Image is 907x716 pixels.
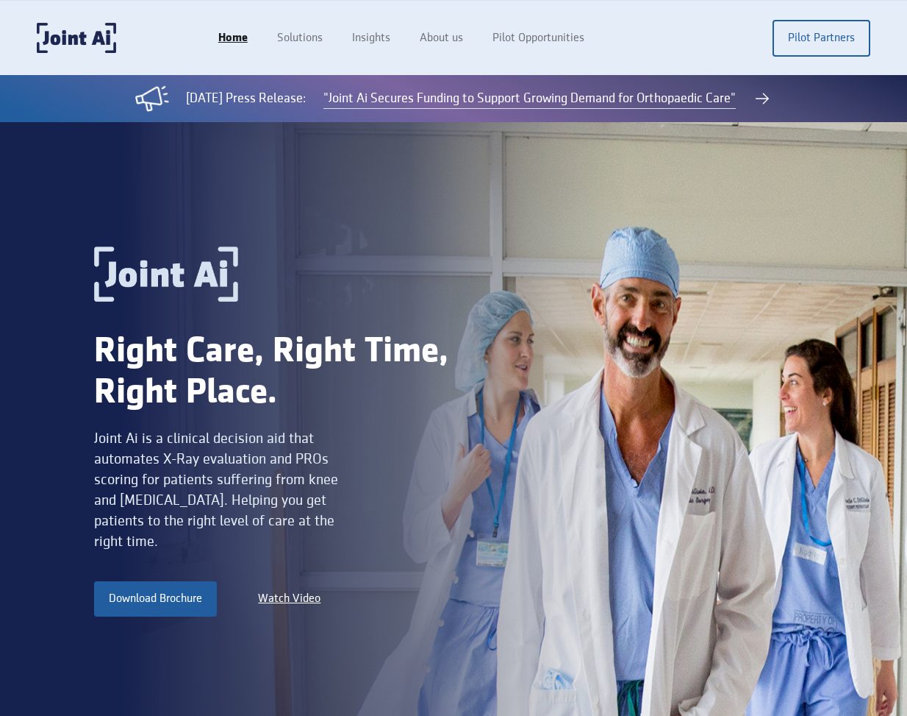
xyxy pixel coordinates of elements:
[94,331,453,414] div: Right Care, Right Time, Right Place.
[204,24,262,52] a: Home
[772,20,870,57] a: Pilot Partners
[94,581,217,617] a: Download Brochure
[323,89,736,109] a: "Joint Ai Secures Funding to Support Growing Demand for Orthopaedic Care"
[262,24,337,52] a: Solutions
[405,24,478,52] a: About us
[337,24,405,52] a: Insights
[94,428,345,552] div: Joint Ai is a clinical decision aid that automates X-Ray evaluation and PROs scoring for patients...
[478,24,599,52] a: Pilot Opportunities
[37,23,116,53] a: home
[186,89,306,108] div: [DATE] Press Release:
[258,587,320,611] a: Watch Video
